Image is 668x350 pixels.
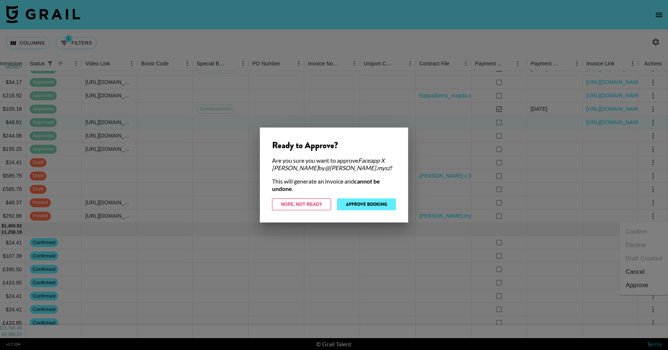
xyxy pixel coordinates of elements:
[272,157,396,172] div: Are you sure you want to approve by ?
[325,164,390,171] em: @ [PERSON_NAME].mysz
[337,198,396,210] button: Approve Booking
[272,140,396,151] div: Ready to Approve?
[272,178,396,192] div: This will generate an invoice and .
[272,157,384,171] em: Faceapp X [PERSON_NAME]
[272,178,380,192] strong: cannot be undone
[272,198,331,210] button: Nope, Not Ready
